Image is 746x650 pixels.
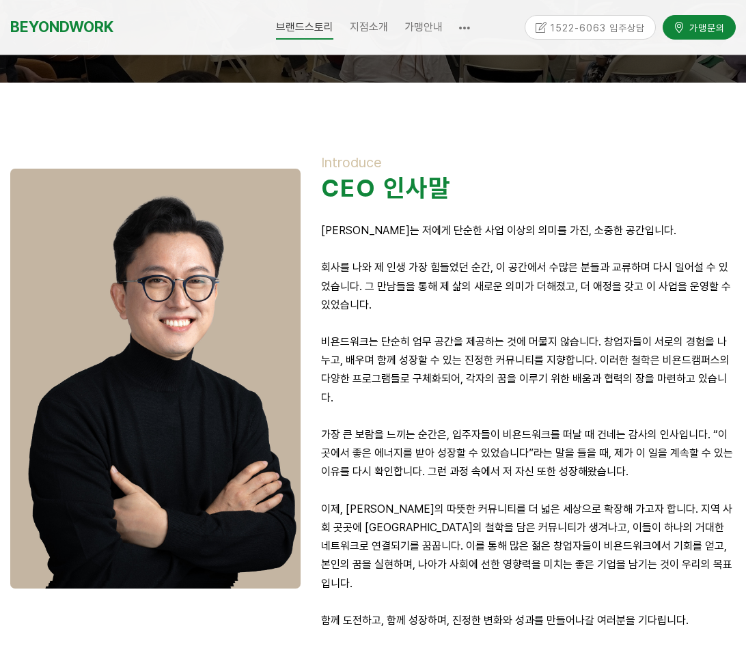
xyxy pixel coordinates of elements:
p: [PERSON_NAME]는 저에게 단순한 사업 이상의 의미를 가진, 소중한 공간입니다. [321,221,736,240]
span: 지점소개 [350,20,388,33]
p: 함께 도전하고, 함께 성장하며, 진정한 변화와 성과를 만들어나갈 여러분을 기다립니다. [321,611,736,630]
strong: CEO 인사말 [321,173,451,203]
span: Introduce [321,154,382,171]
a: BEYONDWORK [10,14,113,40]
span: 가맹안내 [404,20,443,33]
p: 이제, [PERSON_NAME]의 따뜻한 커뮤니티를 더 넓은 세상으로 확장해 가고자 합니다. 지역 사회 곳곳에 [GEOGRAPHIC_DATA]의 철학을 담은 커뮤니티가 생겨나... [321,500,736,593]
p: 가장 큰 보람을 느끼는 순간은, 입주자들이 비욘드워크를 떠날 때 건네는 감사의 인사입니다. “이곳에서 좋은 에너지를 받아 성장할 수 있었습니다”라는 말을 들을 때, 제가 이 ... [321,425,736,481]
p: 비욘드워크는 단순히 업무 공간을 제공하는 것에 머물지 않습니다. 창업자들이 서로의 경험을 나누고, 배우며 함께 성장할 수 있는 진정한 커뮤니티를 지향합니다. 이러한 철학은 비... [321,333,736,407]
span: 브랜드스토리 [276,16,333,40]
p: 회사를 나와 제 인생 가장 힘들었던 순간, 이 공간에서 수많은 분들과 교류하며 다시 일어설 수 있었습니다. 그 만남들을 통해 제 삶의 새로운 의미가 더해졌고, 더 애정을 갖고... [321,258,736,314]
a: 지점소개 [342,10,396,44]
a: 가맹안내 [396,10,451,44]
span: 가맹문의 [685,20,725,34]
a: 가맹문의 [663,15,736,39]
a: 브랜드스토리 [268,10,342,44]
